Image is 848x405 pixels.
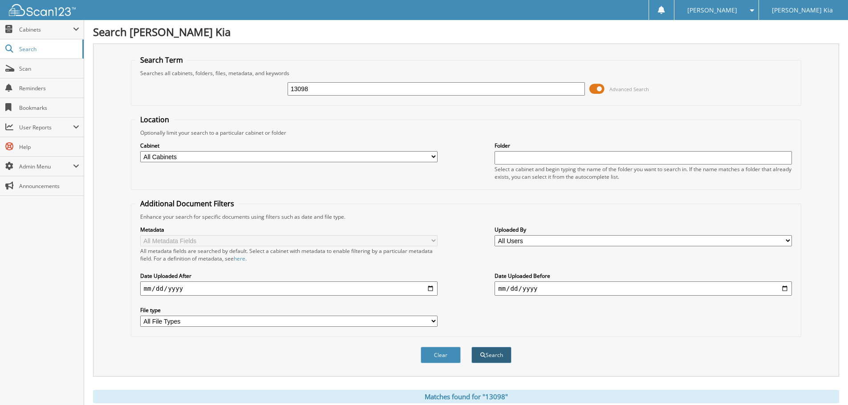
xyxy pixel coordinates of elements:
[471,347,511,363] button: Search
[136,115,174,124] legend: Location
[136,129,796,136] div: Optionally limit your search to a particular cabinet or folder
[495,142,792,149] label: Folder
[19,104,79,112] span: Bookmarks
[495,272,792,280] label: Date Uploaded Before
[93,390,839,403] div: Matches found for "13098"
[140,247,438,262] div: All metadata fields are searched by default. Select a cabinet with metadata to enable filtering b...
[136,213,796,221] div: Enhance your search for specific documents using filters such as date and file type.
[140,281,438,296] input: start
[421,347,461,363] button: Clear
[19,182,79,190] span: Announcements
[495,226,792,233] label: Uploaded By
[772,8,833,13] span: [PERSON_NAME] Kia
[234,255,245,262] a: here
[19,26,73,33] span: Cabinets
[140,226,438,233] label: Metadata
[93,24,839,39] h1: Search [PERSON_NAME] Kia
[136,69,796,77] div: Searches all cabinets, folders, files, metadata, and keywords
[136,55,187,65] legend: Search Term
[803,362,848,405] iframe: Chat Widget
[687,8,737,13] span: [PERSON_NAME]
[495,165,792,180] div: Select a cabinet and begin typing the name of the folder you want to search in. If the name match...
[136,199,239,209] legend: Additional Document Filters
[19,45,78,53] span: Search
[140,142,438,149] label: Cabinet
[19,143,79,151] span: Help
[19,124,73,131] span: User Reports
[19,65,79,72] span: Scan
[9,4,76,16] img: scan123-logo-white.svg
[19,163,73,170] span: Admin Menu
[609,86,649,92] span: Advanced Search
[140,272,438,280] label: Date Uploaded After
[495,281,792,296] input: end
[140,306,438,314] label: File type
[19,84,79,92] span: Reminders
